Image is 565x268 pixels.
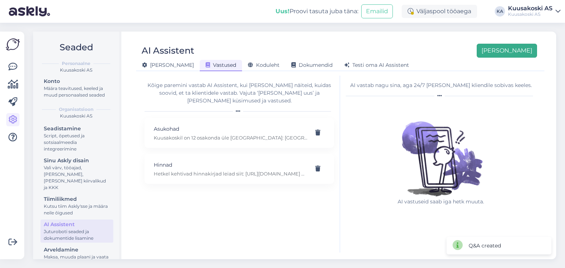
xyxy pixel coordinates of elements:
a: Sinu Askly disainVali värv, tööajad, [PERSON_NAME], [PERSON_NAME] kiirvalikud ja KKK [40,156,113,192]
button: Emailid [361,4,393,18]
p: Hetkel kehtivad hinnakirjad leiad siit: [URL][DOMAIN_NAME] ❗[PERSON_NAME], et valid paremast nurg... [154,170,307,177]
div: Kuusakoski AS [508,11,552,17]
div: Määra teavitused, keeled ja muud personaalsed seaded [44,85,110,98]
div: Maksa, muuda plaani ja vaata arveid [44,254,110,267]
span: Dokumendid [291,62,333,68]
p: AI vastuseid saab iga hetk muuta. [393,198,489,206]
p: Kuusakoskil on 12 osakonda üle [GEOGRAPHIC_DATA]: [GEOGRAPHIC_DATA], [GEOGRAPHIC_DATA], [GEOGRAPH... [154,134,307,141]
div: AsukohadKuusakoskil on 12 osakonda üle [GEOGRAPHIC_DATA]: [GEOGRAPHIC_DATA], [GEOGRAPHIC_DATA], [... [145,118,334,148]
span: [PERSON_NAME] [142,62,194,68]
div: Kuusakoski AS [508,6,552,11]
div: Tiimiliikmed [44,195,110,203]
div: Kuusakoski AS [39,113,113,119]
div: HinnadHetkel kehtivad hinnakirjad leiad siit: [URL][DOMAIN_NAME] ❗[PERSON_NAME], et valid paremas... [145,154,334,184]
div: AI vastab nagu sina, aga 24/7 [PERSON_NAME] kliendile sobivas keeles. [346,82,536,89]
a: TiimiliikmedKutsu tiim Askly'sse ja määra neile õigused [40,194,113,217]
span: Testi oma AI Assistent [344,62,409,68]
p: Asukohad [154,125,307,133]
a: Kuusakoski ASKuusakoski AS [508,6,561,17]
a: KontoMäära teavitused, keeled ja muud personaalsed seaded [40,76,113,99]
div: Script, õpetused ja sotsiaalmeedia integreerimine [44,133,110,152]
img: No qna [393,102,489,198]
div: KA [495,6,505,17]
div: Juturoboti seaded ja dokumentide lisamine [44,228,110,242]
div: Proovi tasuta juba täna: [276,7,358,16]
p: Hinnad [154,161,307,169]
div: Seadistamine [44,125,110,133]
div: Sinu Askly disain [44,157,110,164]
span: Koduleht [248,62,280,68]
button: [PERSON_NAME] [477,44,537,58]
div: Q&A created [469,242,501,250]
div: Kõige paremini vastab AI Assistent, kui [PERSON_NAME] näiteid, kuidas soovid, et ta klientidele v... [145,82,334,105]
div: Vali värv, tööajad, [PERSON_NAME], [PERSON_NAME] kiirvalikud ja KKK [44,164,110,191]
a: ArveldamineMaksa, muuda plaani ja vaata arveid [40,245,113,268]
b: Organisatsioon [59,106,93,113]
div: Väljaspool tööaega [402,5,477,18]
b: Personaalne [62,60,90,67]
span: Vastused [206,62,236,68]
a: AI AssistentJuturoboti seaded ja dokumentide lisamine [40,220,113,243]
h2: Seaded [39,40,113,54]
b: Uus! [276,8,289,15]
div: AI Assistent [142,44,194,58]
div: AI Assistent [44,221,110,228]
div: Kuusakoski AS [39,67,113,73]
div: Konto [44,77,110,85]
img: Askly Logo [6,37,20,51]
a: SeadistamineScript, õpetused ja sotsiaalmeedia integreerimine [40,124,113,153]
div: Kutsu tiim Askly'sse ja määra neile õigused [44,203,110,216]
div: Arveldamine [44,246,110,254]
